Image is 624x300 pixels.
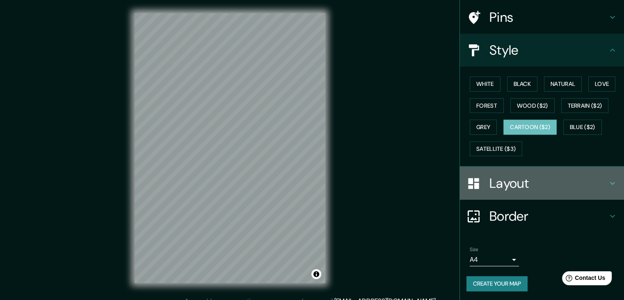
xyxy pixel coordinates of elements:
[460,200,624,233] div: Border
[489,175,608,192] h4: Layout
[563,120,602,135] button: Blue ($2)
[503,120,557,135] button: Cartoon ($2)
[470,246,478,253] label: Size
[489,42,608,58] h4: Style
[466,276,528,291] button: Create your map
[489,9,608,25] h4: Pins
[311,269,321,279] button: Toggle attribution
[460,34,624,67] div: Style
[470,98,504,113] button: Forest
[470,253,519,266] div: A4
[561,98,609,113] button: Terrain ($2)
[507,76,538,92] button: Black
[588,76,615,92] button: Love
[135,13,325,283] canvas: Map
[489,208,608,224] h4: Border
[470,141,522,157] button: Satellite ($3)
[460,1,624,34] div: Pins
[470,120,497,135] button: Grey
[510,98,555,113] button: Wood ($2)
[551,268,615,291] iframe: Help widget launcher
[460,167,624,200] div: Layout
[470,76,501,92] button: White
[544,76,582,92] button: Natural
